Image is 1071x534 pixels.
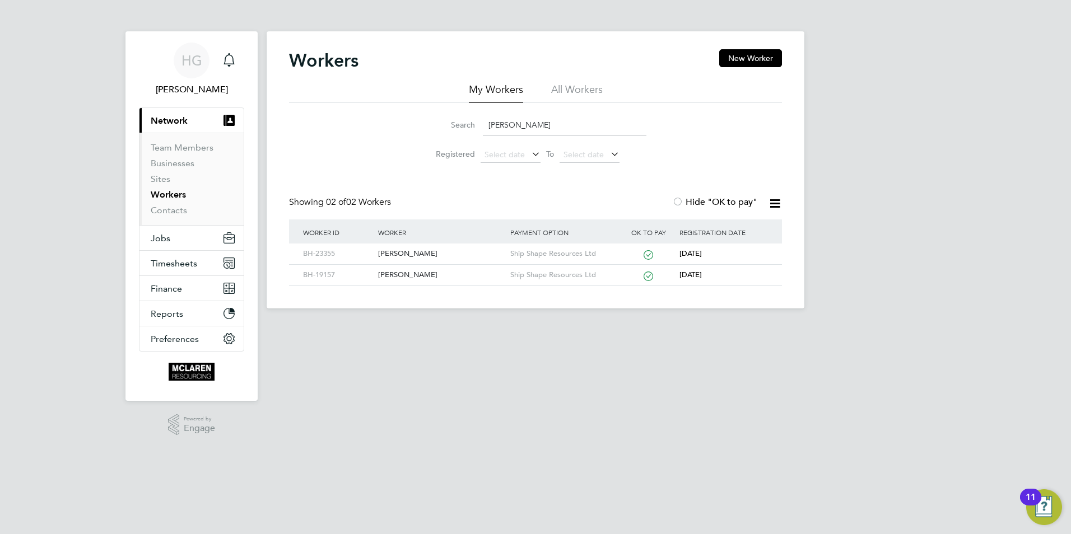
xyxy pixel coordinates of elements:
[485,149,525,160] span: Select date
[168,414,216,435] a: Powered byEngage
[125,31,258,401] nav: Main navigation
[300,265,375,285] div: BH-19157
[151,283,182,294] span: Finance
[300,219,375,245] div: Worker ID
[677,219,771,245] div: Registration Date
[139,83,244,96] span: Harry Gelb
[507,219,621,245] div: Payment Option
[184,414,215,424] span: Powered by
[139,326,244,351] button: Preferences
[620,219,677,245] div: OK to pay
[300,243,771,252] a: BH-23355[PERSON_NAME]Ship Shape Resources Ltd[DATE]
[139,251,244,275] button: Timesheets
[139,276,244,301] button: Finance
[139,133,244,225] div: Network
[375,265,507,285] div: [PERSON_NAME]
[375,243,507,264] div: [PERSON_NAME]
[375,219,507,245] div: Worker
[151,174,170,184] a: Sites
[151,189,186,200] a: Workers
[507,243,621,264] div: Ship Shape Resources Ltd
[289,196,393,208] div: Showing
[151,142,213,153] a: Team Members
[151,233,170,243] span: Jobs
[139,226,244,250] button: Jobs
[289,49,358,72] h2: Workers
[151,308,183,319] span: Reports
[151,258,197,269] span: Timesheets
[1026,497,1036,512] div: 11
[719,49,782,67] button: New Worker
[507,265,621,285] div: Ship Shape Resources Ltd
[469,83,523,103] li: My Workers
[564,149,604,160] span: Select date
[672,196,757,208] label: Hide "OK to pay"
[151,205,187,216] a: Contacts
[139,301,244,326] button: Reports
[483,114,646,136] input: Name, email or phone number
[181,53,202,68] span: HG
[1026,489,1062,525] button: Open Resource Center, 11 new notifications
[679,270,702,279] span: [DATE]
[151,334,199,344] span: Preferences
[184,424,215,433] span: Engage
[300,264,771,274] a: BH-19157[PERSON_NAME]Ship Shape Resources Ltd[DATE]
[425,120,475,130] label: Search
[679,249,702,258] span: [DATE]
[543,147,557,161] span: To
[326,196,391,208] span: 02 Workers
[326,196,346,208] span: 02 of
[425,149,475,159] label: Registered
[139,43,244,96] a: HG[PERSON_NAME]
[300,243,375,264] div: BH-23355
[139,363,244,381] a: Go to home page
[151,115,188,126] span: Network
[169,363,214,381] img: mclaren-logo-retina.png
[139,108,244,133] button: Network
[151,158,194,168] a: Businesses
[551,83,603,103] li: All Workers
